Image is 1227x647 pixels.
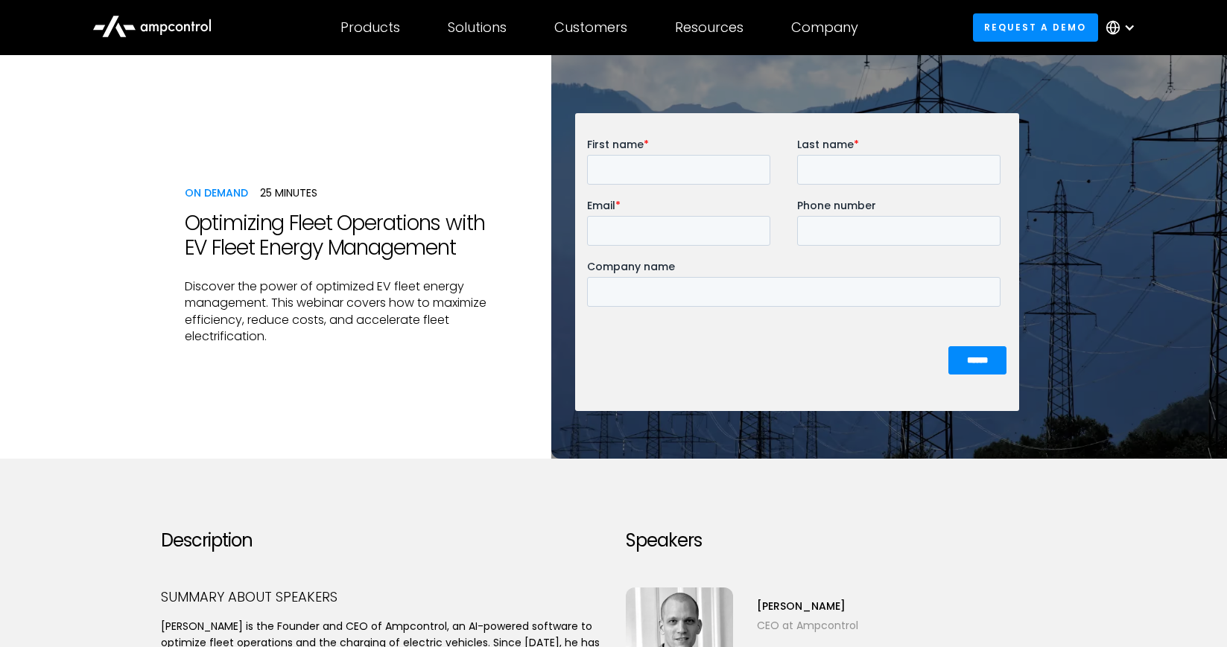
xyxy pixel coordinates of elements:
div: Products [340,19,400,36]
div: 25 Minutes [260,185,317,201]
div: Resources [675,19,744,36]
p: Discover the power of optimized EV fleet energy management. This webinar covers how to maximize e... [185,278,528,345]
iframe: Form 0 [587,137,1006,387]
div: ON DemanD [185,185,248,201]
div: Company [791,19,858,36]
div: Summary about speakers [161,587,602,606]
h2: Speakers [626,530,1067,552]
div: Customers [554,19,627,36]
h1: Optimizing Fleet Operations with EV Fleet Energy Management [185,211,528,261]
h2: Description [161,530,602,552]
a: Request a demo [973,13,1098,41]
div: [PERSON_NAME] [757,598,876,614]
div: Solutions [448,19,507,36]
div: CEO at Ampcontrol [757,617,876,634]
